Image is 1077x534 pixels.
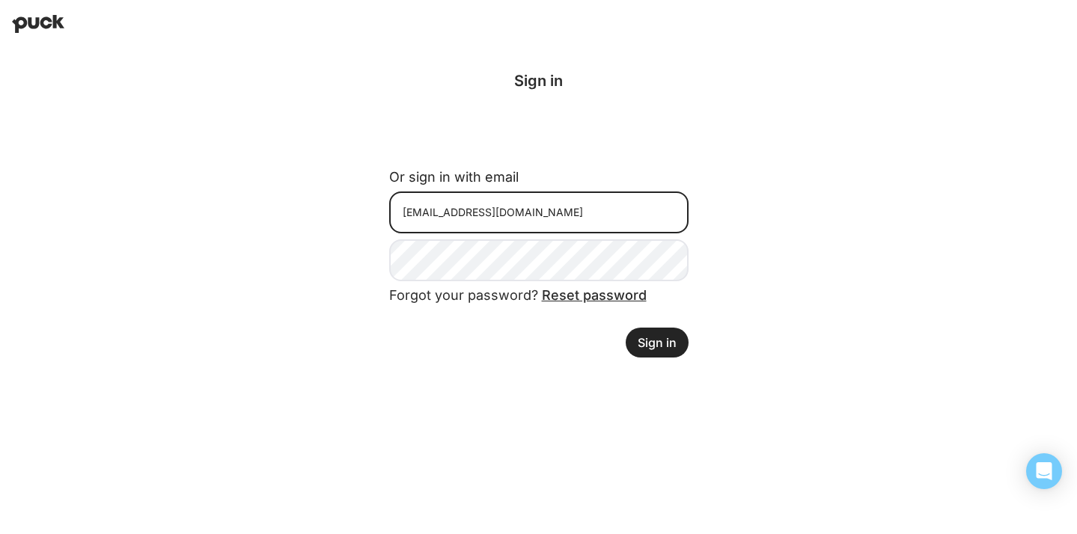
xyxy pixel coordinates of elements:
input: Email [389,191,689,233]
a: Reset password [542,287,647,303]
label: Or sign in with email [389,169,519,185]
img: Puck home [12,15,64,33]
span: Forgot your password? [389,287,647,303]
iframe: Sign in with Google Button [382,115,696,148]
button: Sign in [626,328,689,357]
div: Open Intercom Messenger [1026,453,1062,489]
div: Sign in [389,72,689,90]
